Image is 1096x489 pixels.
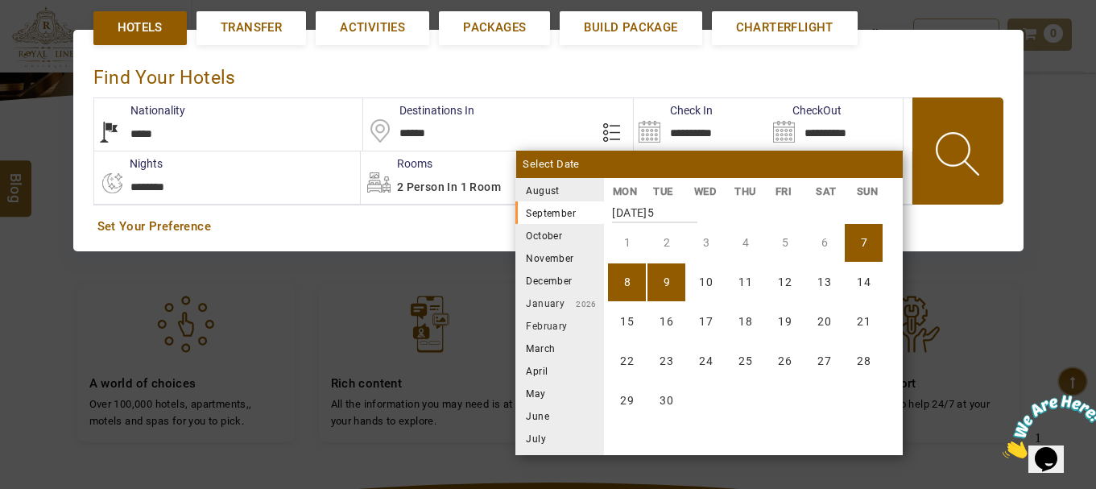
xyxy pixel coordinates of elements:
li: Sunday, 21 September 2025 [845,303,883,341]
li: Saturday, 13 September 2025 [805,263,843,301]
li: June [515,404,604,427]
label: nights [93,155,163,172]
label: Destinations In [363,102,474,118]
label: Nationality [94,102,185,118]
li: Wednesday, 17 September 2025 [687,303,725,341]
li: Saturday, 27 September 2025 [805,342,843,380]
li: December [515,269,604,292]
li: Tuesday, 9 September 2025 [647,263,685,301]
li: SUN [848,183,889,200]
span: 1 [6,6,13,20]
li: Thursday, 18 September 2025 [726,303,764,341]
span: Hotels [118,19,163,36]
li: Wednesday, 10 September 2025 [687,263,725,301]
li: MON [604,183,645,200]
a: Packages [439,11,550,44]
li: Friday, 12 September 2025 [766,263,804,301]
li: April [515,359,604,382]
span: Build Package [584,19,677,36]
div: Find Your Hotels [93,50,1003,97]
li: October [515,224,604,247]
li: November [515,247,604,269]
a: Charterflight [712,11,858,44]
li: May [515,382,604,404]
li: SAT [808,183,849,200]
li: Thursday, 11 September 2025 [726,263,764,301]
img: Chat attention grabber [6,6,106,70]
li: Friday, 26 September 2025 [766,342,804,380]
li: Saturday, 20 September 2025 [805,303,843,341]
li: Tuesday, 23 September 2025 [647,342,685,380]
a: Set Your Preference [97,218,999,235]
li: Tuesday, 16 September 2025 [647,303,685,341]
li: Thursday, 25 September 2025 [726,342,764,380]
li: March [515,337,604,359]
li: FRI [767,183,808,200]
li: TUE [645,183,686,200]
small: 2026 [565,300,597,309]
li: Monday, 22 September 2025 [608,342,646,380]
li: Sunday, 28 September 2025 [845,342,883,380]
li: WED [685,183,726,200]
li: Monday, 15 September 2025 [608,303,646,341]
li: THU [726,183,767,200]
li: Friday, 19 September 2025 [766,303,804,341]
span: Transfer [221,19,282,36]
span: 2 Person in 1 Room [397,180,501,193]
li: July [515,427,604,450]
iframe: chat widget [996,388,1096,465]
label: CheckOut [768,102,842,118]
li: Monday, 29 September 2025 [608,382,646,420]
li: February [515,314,604,337]
input: Search [634,98,768,151]
li: Sunday, 14 September 2025 [845,263,883,301]
a: Hotels [93,11,187,44]
li: January [515,292,604,314]
span: Activities [340,19,405,36]
li: Wednesday, 24 September 2025 [687,342,725,380]
a: Build Package [560,11,701,44]
small: 2025 [560,187,672,196]
li: Monday, 8 September 2025 [608,263,646,301]
li: Sunday, 7 September 2025 [845,224,883,262]
a: Transfer [196,11,306,44]
input: Search [768,98,903,151]
li: August [515,179,604,201]
li: September [515,201,604,224]
span: Packages [463,19,526,36]
a: Activities [316,11,429,44]
li: Tuesday, 30 September 2025 [647,382,685,420]
strong: [DATE]5 [612,194,697,223]
label: Check In [634,102,713,118]
label: Rooms [361,155,432,172]
span: Charterflight [736,19,833,36]
div: Select Date [516,151,903,178]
